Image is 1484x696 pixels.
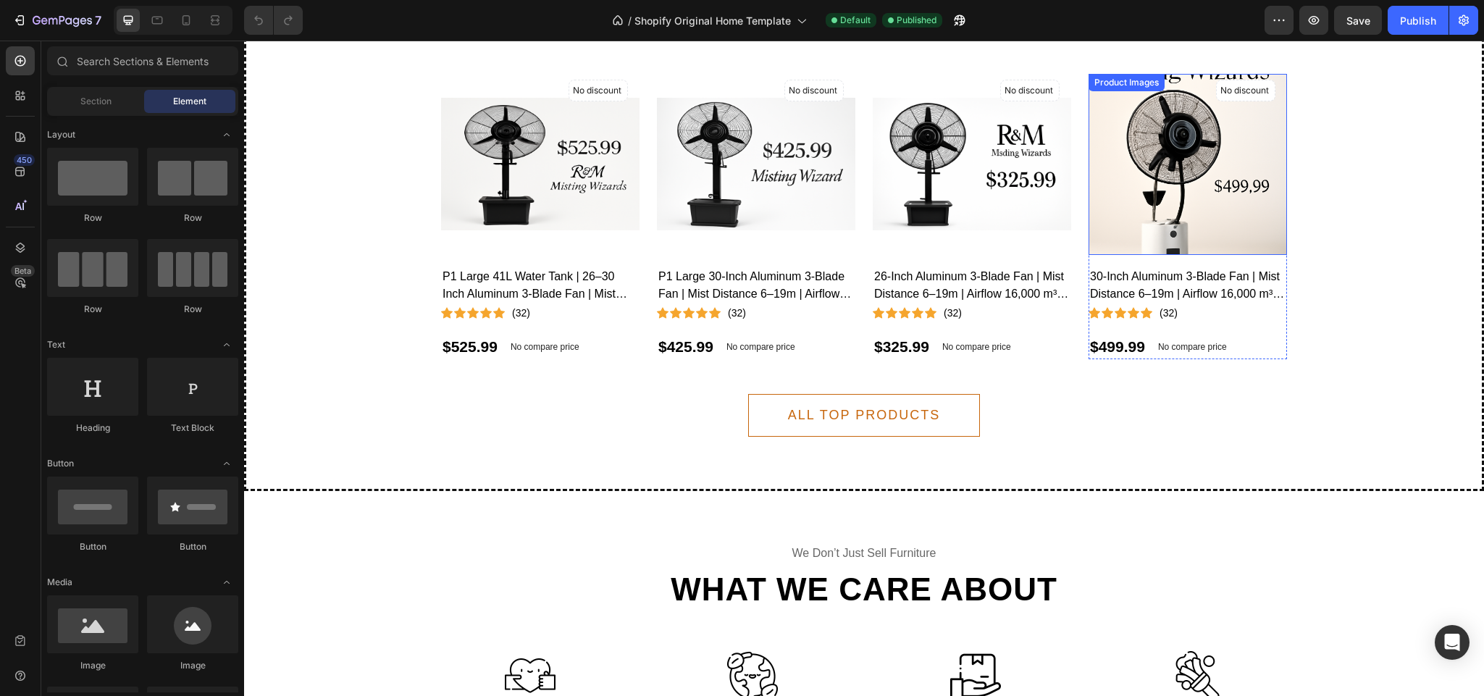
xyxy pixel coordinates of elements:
[47,576,72,589] span: Media
[95,12,101,29] p: 7
[840,14,871,27] span: Default
[47,211,138,225] div: Row
[47,303,138,316] div: Row
[80,95,112,108] span: Section
[268,265,286,280] p: (32)
[11,265,35,277] div: Beta
[14,154,35,166] div: 450
[629,226,827,264] h2: 26-Inch Aluminum 3-Blade Fan | Mist Distance 6–19m | Airflow 16,000 m³/h (9,968.85 CFM) | Effecti...
[185,503,1055,523] div: we don’t just sell furniture
[413,57,611,190] a: P1 Large 30-Inch Aluminum 3-Blade Fan | Mist Distance 6–19m | Airflow 16,000 m³/h (9,968.85 CFM) ...
[1334,6,1382,35] button: Save
[147,303,238,316] div: Row
[215,123,238,146] span: Toggle open
[706,611,757,661] img: Alt Image
[47,659,138,672] div: Image
[914,302,983,311] p: No compare price
[47,457,74,470] span: Button
[629,293,687,319] div: $325.99
[484,265,502,280] p: (32)
[197,57,395,190] a: P1 Large 41L Water Tank | 26–30 Inch Aluminum 3-Blade Fan | Mist Distance 6–19m | Airflow 16,000 ...
[1388,6,1449,35] button: Publish
[628,13,632,28] span: /
[897,14,936,27] span: Published
[185,529,1055,570] h2: What we care about
[483,611,534,661] img: Alt Image
[915,265,934,280] p: (32)
[413,226,611,264] h2: P1 Large 30-Inch Aluminum 3-Blade Fan | Mist Distance 6–19m | Airflow 16,000 m³/h (9,968.85 CFM) ...
[147,422,238,435] div: Text Block
[173,95,206,108] span: Element
[847,35,918,49] div: Product Images
[760,43,811,56] p: No discount
[1346,14,1370,27] span: Save
[544,365,696,385] div: ALL TOP PRODUCTS
[197,226,395,264] h2: P1 Large 41L Water Tank | 26–30 Inch Aluminum 3-Blade Fan | Mist Distance 6–19m | Airflow 16,000 ...
[6,6,108,35] button: 7
[844,226,1043,264] h2: 30-Inch Aluminum 3-Blade Fan | Mist Distance 6–19m | Airflow 16,000 m³/h (9,968.85 CFM) | Effecti...
[700,265,718,280] p: (32)
[545,43,595,56] p: No discount
[698,302,767,311] p: No compare price
[413,293,471,319] div: $425.99
[629,57,827,190] a: 26-Inch Aluminum 3-Blade Fan | Mist Distance 6–19m | Airflow 16,000 m³/h (9,968.85 CFM) | Effecti...
[47,540,138,553] div: Button
[197,293,255,319] div: $525.99
[215,333,238,356] span: Toggle open
[215,571,238,594] span: Toggle open
[261,611,311,661] img: Alt Image
[844,293,902,319] div: $499.99
[47,128,75,141] span: Layout
[244,6,303,35] div: Undo/Redo
[47,46,238,75] input: Search Sections & Elements
[147,540,238,553] div: Button
[634,13,791,28] span: Shopify Original Home Template
[928,611,979,661] img: Alt Image
[147,211,238,225] div: Row
[47,422,138,435] div: Heading
[1435,625,1470,660] div: Open Intercom Messenger
[504,353,736,396] button: ALL TOP PRODUCTS
[1400,13,1436,28] div: Publish
[215,452,238,475] span: Toggle open
[147,659,238,672] div: Image
[267,302,335,311] p: No compare price
[47,338,65,351] span: Text
[244,41,1484,696] iframe: Design area
[482,302,551,311] p: No compare price
[329,43,380,56] p: No discount
[976,43,1027,56] p: No discount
